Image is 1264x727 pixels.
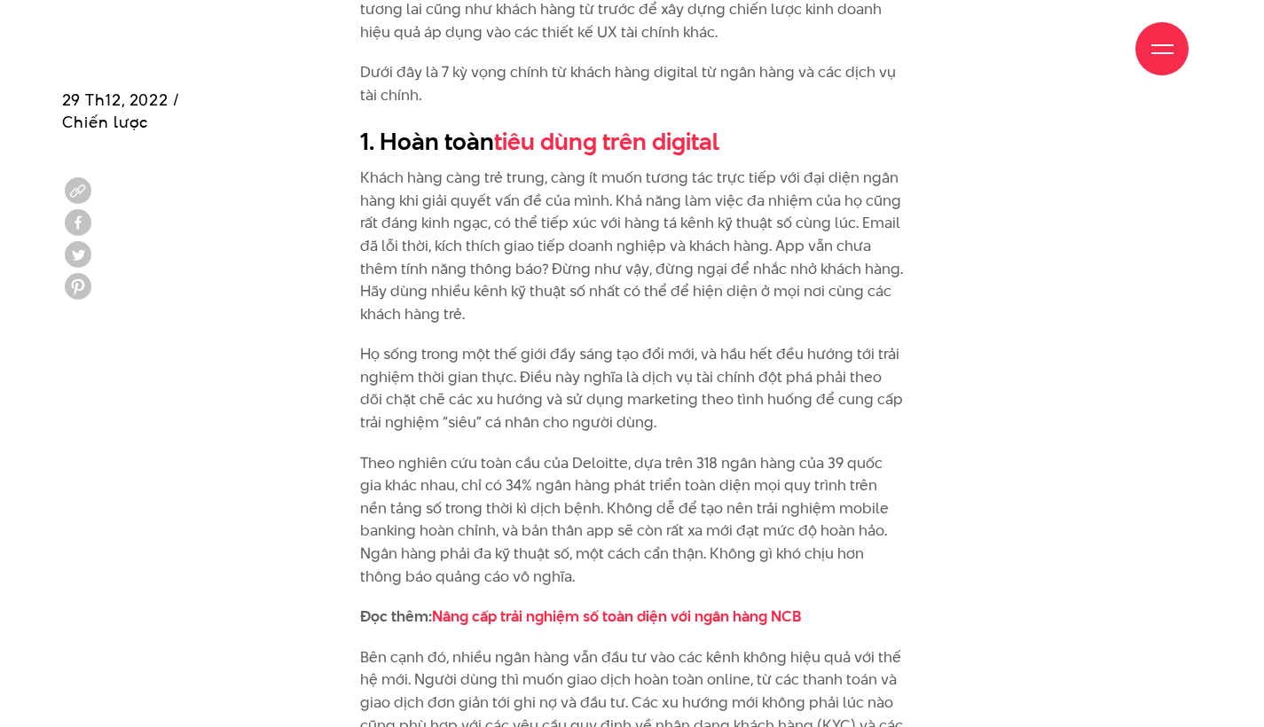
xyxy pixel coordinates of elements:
[62,89,180,133] span: 29 Th12, 2022 / Chiến lược
[432,606,802,627] a: Nâng cấp trải nghiệm số toàn diện với ngân hàng NCB
[494,125,719,158] a: tiêu dùng trên digital
[360,343,904,434] p: Họ sống trong một thế giới đầy sáng tạo đổi mới, và hầu hết đều hướng tới trải nghiệm thời gian t...
[360,606,802,627] strong: Đọc thêm:
[360,167,904,325] p: Khách hàng càng trẻ trung, càng ít muốn tương tác trực tiếp với đại diện ngân hàng khi giải quyết...
[360,452,904,589] p: Theo nghiên cứu toàn cầu của Deloitte, dựa trên 318 ngân hàng của 39 quốc gia khác nhau, chỉ có 3...
[360,125,904,159] h2: 1. Hoàn toàn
